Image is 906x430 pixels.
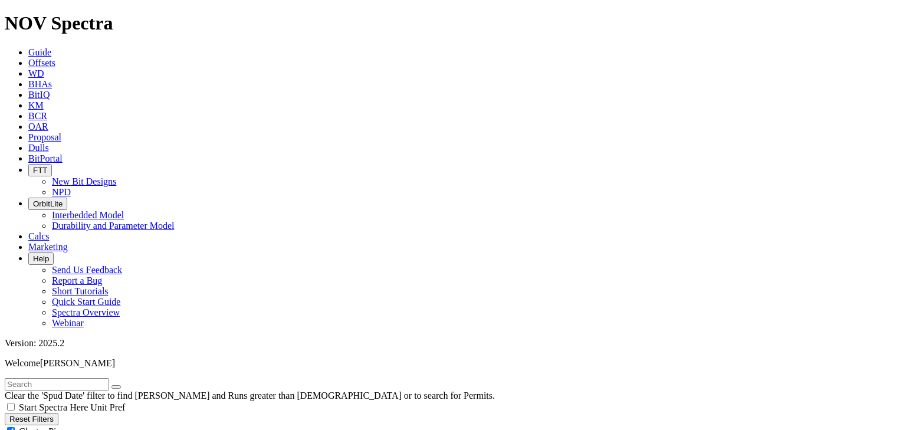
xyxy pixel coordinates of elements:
[90,402,125,412] span: Unit Pref
[7,403,15,411] input: Start Spectra Here
[5,413,58,425] button: Reset Filters
[28,68,44,78] a: WD
[52,176,116,186] a: New Bit Designs
[52,187,71,197] a: NPD
[52,286,109,296] a: Short Tutorials
[52,297,120,307] a: Quick Start Guide
[5,338,901,349] div: Version: 2025.2
[40,358,115,368] span: [PERSON_NAME]
[28,231,50,241] a: Calcs
[28,122,48,132] a: OAR
[5,358,901,369] p: Welcome
[28,143,49,153] a: Dulls
[28,132,61,142] a: Proposal
[28,90,50,100] a: BitIQ
[52,221,175,231] a: Durability and Parameter Model
[28,198,67,210] button: OrbitLite
[28,58,55,68] a: Offsets
[5,12,901,34] h1: NOV Spectra
[52,307,120,317] a: Spectra Overview
[28,153,63,163] a: BitPortal
[52,210,124,220] a: Interbedded Model
[33,199,63,208] span: OrbitLite
[52,275,102,285] a: Report a Bug
[52,318,84,328] a: Webinar
[33,254,49,263] span: Help
[28,47,51,57] a: Guide
[19,402,88,412] span: Start Spectra Here
[28,100,44,110] a: KM
[28,79,52,89] a: BHAs
[28,111,47,121] a: BCR
[5,390,495,401] span: Clear the 'Spud Date' filter to find [PERSON_NAME] and Runs greater than [DEMOGRAPHIC_DATA] or to...
[28,252,54,265] button: Help
[5,378,109,390] input: Search
[33,166,47,175] span: FTT
[28,164,52,176] button: FTT
[28,242,68,252] a: Marketing
[52,265,122,275] a: Send Us Feedback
